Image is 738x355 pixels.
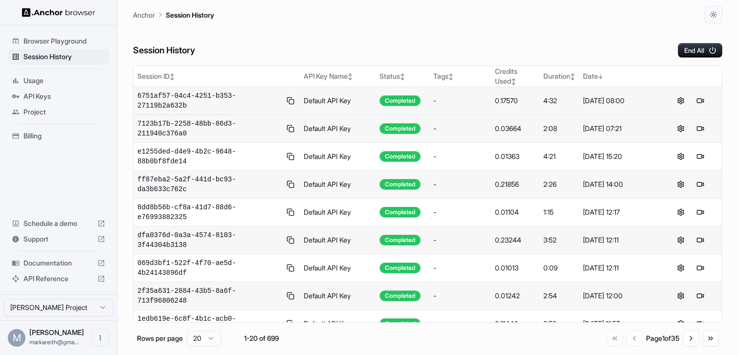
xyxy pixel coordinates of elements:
div: [DATE] 08:00 [583,96,656,106]
td: Default API Key [300,143,376,171]
div: 2:26 [543,179,575,189]
div: - [433,319,487,329]
div: Completed [380,151,421,162]
div: 0.01104 [495,207,536,217]
td: Default API Key [300,199,376,226]
div: API Reference [8,271,109,287]
div: Completed [380,179,421,190]
div: 0.01013 [495,263,536,273]
span: ↕ [570,73,575,80]
div: [DATE] 14:00 [583,179,656,189]
div: Tags [433,71,487,81]
span: Mark Reith [29,328,84,336]
div: Completed [380,207,421,218]
div: Schedule a demo [8,216,109,231]
div: Completed [380,95,421,106]
div: Project [8,104,109,120]
div: Session History [8,49,109,65]
span: e1255ded-d4e9-4b2c-9648-88b0bf8fde14 [137,147,281,166]
span: ff87eba2-5a2f-441d-bc93-da3b633c762c [137,175,281,194]
td: Default API Key [300,282,376,310]
td: Default API Key [300,87,376,115]
td: Default API Key [300,171,376,199]
div: - [433,96,487,106]
div: Credits Used [495,67,536,86]
div: 1-20 of 699 [237,333,286,343]
div: Completed [380,235,421,245]
p: Session History [166,10,214,20]
span: 8dd8b56b-cf8a-41d7-88d6-e76993882325 [137,202,281,222]
div: [DATE] 07:21 [583,124,656,133]
div: [DATE] 11:57 [583,319,656,329]
span: ↕ [400,73,405,80]
div: 0.11440 [495,319,536,329]
span: 069d3bf1-522f-4f70-ae5d-4b24143896df [137,258,281,278]
span: Billing [23,131,105,141]
div: - [433,179,487,189]
td: Default API Key [300,226,376,254]
div: 0.03664 [495,124,536,133]
div: 0:09 [543,263,575,273]
span: 2f35a631-2884-43b5-8a6f-713f96806248 [137,286,281,306]
span: Project [23,107,105,117]
div: - [433,291,487,301]
div: M [8,329,25,347]
div: - [433,124,487,133]
div: 0.23244 [495,235,536,245]
div: 0.17570 [495,96,536,106]
span: ↓ [598,73,603,80]
div: 3:52 [543,235,575,245]
span: Session History [23,52,105,62]
p: Rows per page [137,333,183,343]
div: Support [8,231,109,247]
div: [DATE] 12:11 [583,235,656,245]
span: Usage [23,76,105,86]
div: [DATE] 12:00 [583,291,656,301]
span: 7123b17b-2258-48bb-86d3-211940c376a0 [137,119,281,138]
div: 0.21856 [495,179,536,189]
div: Page 1 of 35 [646,333,679,343]
td: Default API Key [300,115,376,143]
img: Anchor Logo [22,8,95,17]
div: 1:15 [543,207,575,217]
span: ↕ [348,73,353,80]
div: Browser Playground [8,33,109,49]
div: Date [583,71,656,81]
div: 9:59 [543,319,575,329]
span: 6751af57-04c4-4251-b353-27119b2a632b [137,91,281,111]
span: Documentation [23,258,93,268]
span: Schedule a demo [23,219,93,228]
span: API Keys [23,91,105,101]
span: Browser Playground [23,36,105,46]
div: - [433,263,487,273]
div: Billing [8,128,109,144]
div: 0.01242 [495,291,536,301]
div: API Keys [8,89,109,104]
div: 2:08 [543,124,575,133]
td: Default API Key [300,310,376,338]
span: ↕ [511,78,516,85]
div: [DATE] 12:11 [583,263,656,273]
h6: Session History [133,44,195,58]
div: - [433,207,487,217]
span: ↕ [448,73,453,80]
div: Duration [543,71,575,81]
button: Open menu [91,329,109,347]
span: markareith@gmail.com [29,338,79,346]
div: 4:32 [543,96,575,106]
p: Anchor [133,10,155,20]
div: [DATE] 15:20 [583,152,656,161]
span: API Reference [23,274,93,284]
button: End All [678,43,722,58]
div: Usage [8,73,109,89]
div: Completed [380,318,421,329]
span: ↕ [170,73,175,80]
span: dfa0376d-0a3a-4574-8103-3f44304b3138 [137,230,281,250]
div: Session ID [137,71,296,81]
div: 2:54 [543,291,575,301]
div: Documentation [8,255,109,271]
div: Completed [380,263,421,273]
div: API Key Name [304,71,372,81]
div: Completed [380,123,421,134]
div: 4:21 [543,152,575,161]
